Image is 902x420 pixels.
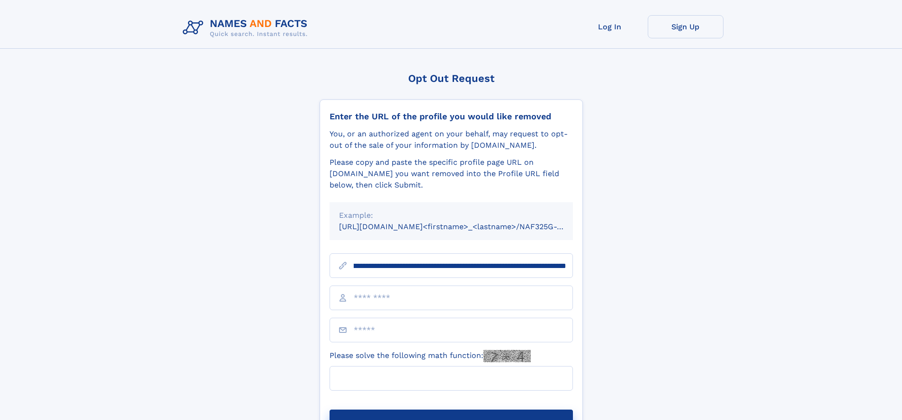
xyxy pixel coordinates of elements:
[179,15,315,41] img: Logo Names and Facts
[330,157,573,191] div: Please copy and paste the specific profile page URL on [DOMAIN_NAME] you want removed into the Pr...
[330,350,531,362] label: Please solve the following math function:
[330,111,573,122] div: Enter the URL of the profile you would like removed
[330,128,573,151] div: You, or an authorized agent on your behalf, may request to opt-out of the sale of your informatio...
[339,222,591,231] small: [URL][DOMAIN_NAME]<firstname>_<lastname>/NAF325G-xxxxxxxx
[320,72,583,84] div: Opt Out Request
[572,15,648,38] a: Log In
[339,210,563,221] div: Example:
[648,15,723,38] a: Sign Up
